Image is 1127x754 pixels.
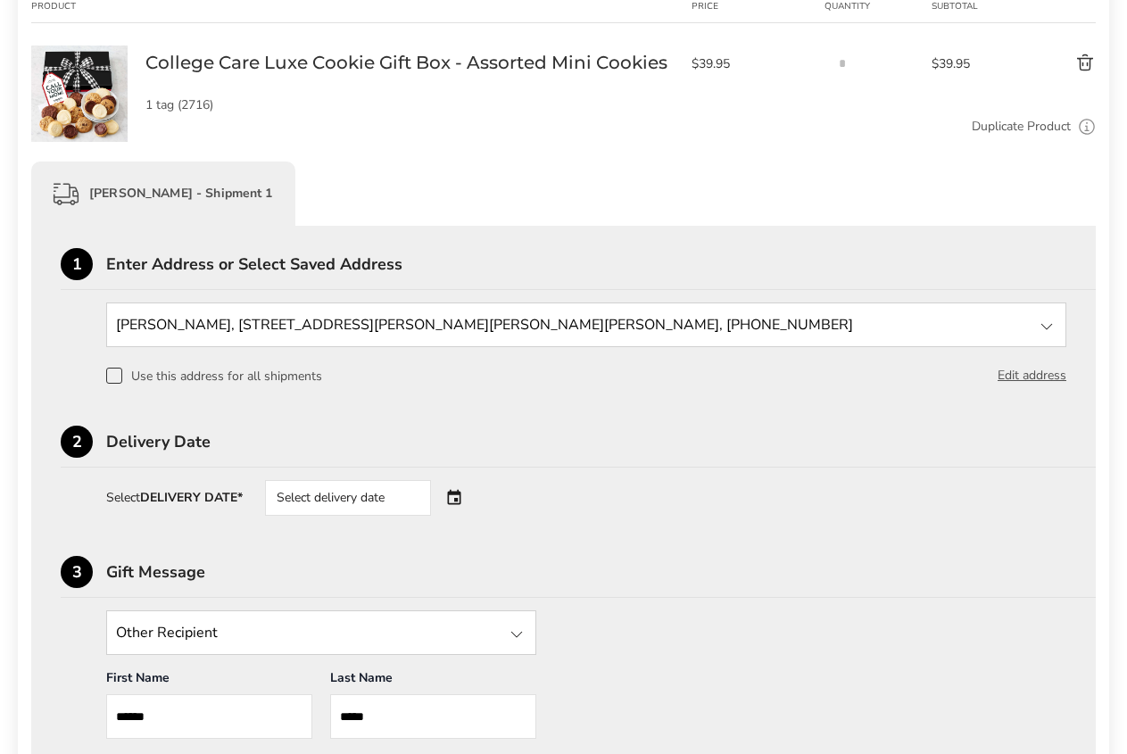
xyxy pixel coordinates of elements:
button: Edit address [998,366,1066,385]
img: College Care Luxe Cookie Gift Box - Assorted Mini Cookies [31,46,128,142]
div: First Name [106,669,312,694]
div: 3 [61,556,93,588]
input: First Name [106,694,312,739]
input: Last Name [330,694,536,739]
div: [PERSON_NAME] - Shipment 1 [31,162,295,226]
input: State [106,302,1066,347]
div: Delivery Date [106,434,1096,450]
div: Enter Address or Select Saved Address [106,256,1096,272]
div: 1 [61,248,93,280]
a: College Care Luxe Cookie Gift Box - Assorted Mini Cookies [145,51,667,74]
strong: DELIVERY DATE* [140,489,243,506]
a: College Care Luxe Cookie Gift Box - Assorted Mini Cookies [31,45,128,62]
div: Gift Message [106,564,1096,580]
input: State [106,610,536,655]
span: $39.95 [692,55,816,72]
label: Use this address for all shipments [106,368,322,384]
div: 2 [61,426,93,458]
p: 1 tag (2716) [145,99,674,112]
input: Quantity input [825,46,860,81]
div: Select [106,492,243,504]
div: Last Name [330,669,536,694]
span: $39.95 [932,55,1006,72]
a: Duplicate Product [972,117,1071,137]
div: Select delivery date [265,480,431,516]
button: Delete product [1006,53,1096,74]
